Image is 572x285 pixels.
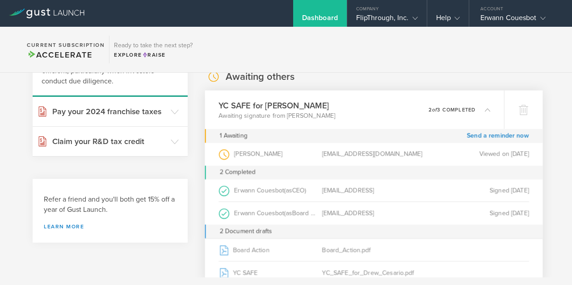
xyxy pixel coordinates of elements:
[219,261,322,284] div: YC SAFE
[219,202,322,225] div: Erwann Couesbot
[284,186,292,194] span: (as
[425,202,529,225] div: Signed [DATE]
[480,13,556,27] div: Erwann Couesbot
[205,225,543,239] div: 2 Document drafts
[436,13,460,27] div: Help
[219,111,336,120] p: Awaiting signature from [PERSON_NAME]
[27,50,92,60] span: Accelerate
[52,106,166,117] h3: Pay your 2024 franchise taxes
[219,99,336,112] h3: YC SAFE for [PERSON_NAME]
[220,129,248,143] div: 1 Awaiting
[302,13,338,27] div: Dashboard
[429,107,475,112] p: 2 3 completed
[433,107,437,112] em: of
[114,51,193,59] div: Explore
[322,179,425,202] div: [EMAIL_ADDRESS]
[322,261,425,284] div: YC_SAFE_for_Drew_Cesario.pdf
[219,239,322,261] div: Board Action
[292,209,334,217] span: Board Member
[114,42,193,49] h3: Ready to take the next step?
[219,143,322,165] div: [PERSON_NAME]
[425,143,529,165] div: Viewed on [DATE]
[356,13,418,27] div: FlipThrough, Inc.
[322,143,425,165] div: [EMAIL_ADDRESS][DOMAIN_NAME]
[322,202,425,225] div: [EMAIL_ADDRESS]
[142,52,166,58] span: Raise
[292,186,305,194] span: CEO
[44,224,177,229] a: Learn more
[205,165,543,179] div: 2 Completed
[52,136,166,147] h3: Claim your R&D tax credit
[305,186,306,194] span: )
[322,239,425,261] div: Board_Action.pdf
[467,129,529,143] a: Send a reminder now
[284,209,292,217] span: (as
[44,194,177,215] h3: Refer a friend and you'll both get 15% off a year of Gust Launch.
[219,179,322,202] div: Erwann Couesbot
[27,42,105,48] h2: Current Subscription
[109,36,197,63] div: Ready to take the next step?ExploreRaise
[226,70,294,83] h2: Awaiting others
[425,179,529,202] div: Signed [DATE]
